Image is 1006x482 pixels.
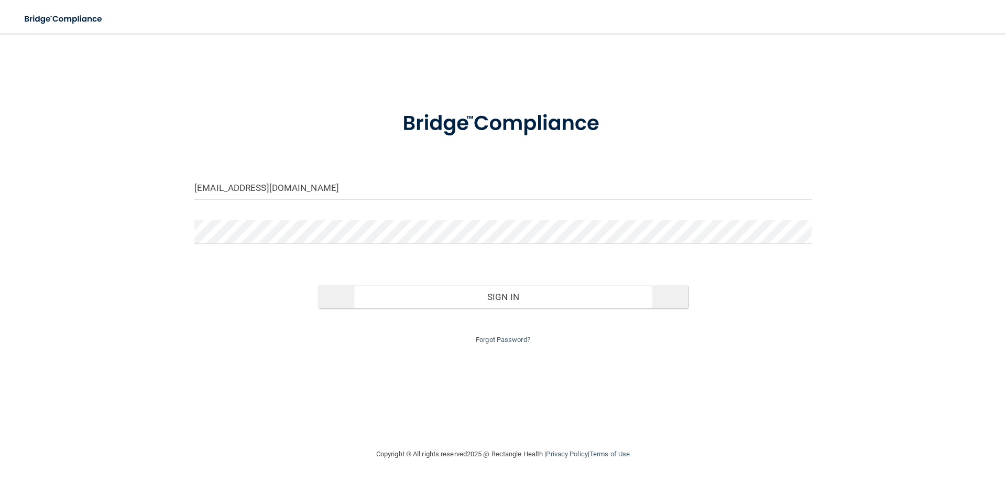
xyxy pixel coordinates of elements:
[312,437,694,471] div: Copyright © All rights reserved 2025 @ Rectangle Health | |
[589,450,630,458] a: Terms of Use
[194,176,812,200] input: Email
[16,8,112,30] img: bridge_compliance_login_screen.278c3ca4.svg
[476,336,530,344] a: Forgot Password?
[381,97,625,151] img: bridge_compliance_login_screen.278c3ca4.svg
[546,450,587,458] a: Privacy Policy
[318,285,688,308] button: Sign In
[825,408,993,449] iframe: Drift Widget Chat Controller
